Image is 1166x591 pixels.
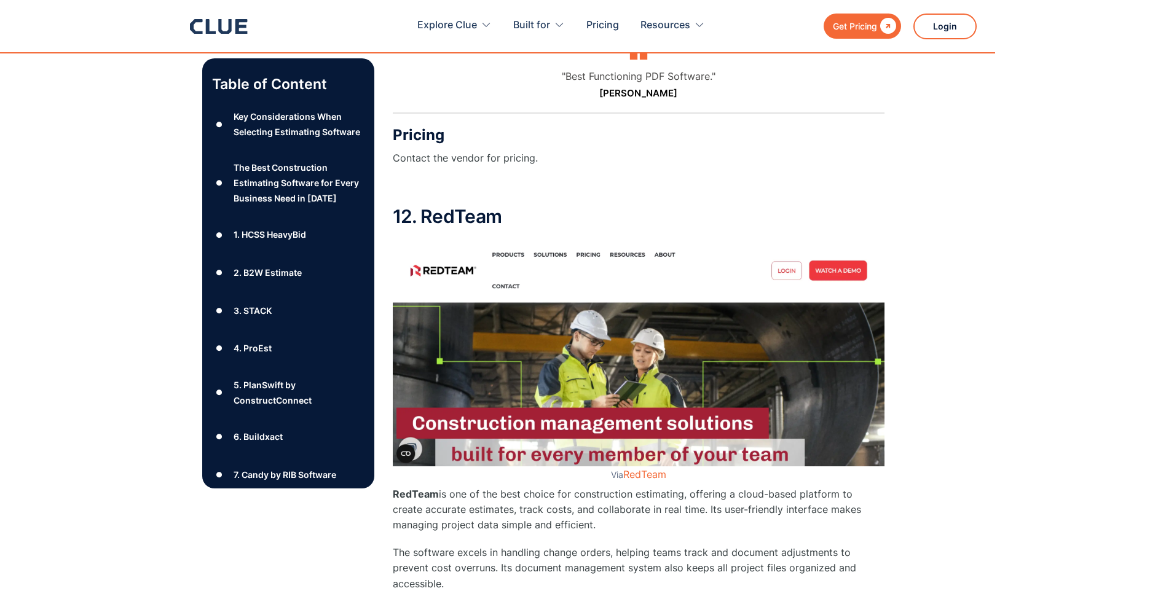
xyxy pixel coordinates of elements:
div: 4. ProEst [234,340,272,356]
p: Contact the vendor for pricing. [393,151,884,166]
div: Get Pricing [833,18,877,34]
div: The Best Construction Estimating Software for Every Business Need in [DATE] [234,160,364,206]
div: ● [212,301,227,319]
div: ● [212,428,227,446]
div: 7. Candy by RIB Software [234,467,336,482]
div: Built for [513,6,550,45]
div: ● [212,115,227,134]
div: Key Considerations When Selecting Estimating Software [234,109,364,139]
a: ●The Best Construction Estimating Software for Every Business Need in [DATE] [212,160,364,206]
a: RedTeam [623,468,666,480]
a: ●1. HCSS HeavyBid [212,225,364,244]
div: ● [212,383,227,402]
blockquote: "Best Functioning PDF Software." [393,69,884,114]
div: 2. B2W Estimate [234,265,302,280]
div: ● [212,339,227,358]
a: Login [913,14,977,39]
div: 5. PlanSwift by ConstructConnect [234,377,364,408]
div: 3. STACK [234,303,272,318]
p: ‍ [393,178,884,194]
div: ● [212,174,227,192]
a: ●6. Buildxact [212,428,364,446]
div: ● [212,466,227,484]
div: Explore Clue [417,6,492,45]
h3: Pricing [393,126,884,144]
div: ● [212,264,227,282]
a: ●4. ProEst [212,339,364,358]
a: ●5. PlanSwift by ConstructConnect [212,377,364,408]
a: Pricing [586,6,619,45]
div: ● [212,225,227,244]
div: 1. HCSS HeavyBid [234,227,306,242]
strong: RedTeam [393,488,439,500]
p: [PERSON_NAME] [393,87,884,100]
a: Get Pricing [824,14,901,39]
figcaption: Via [393,469,884,480]
h2: 12. RedTeam [393,206,884,227]
div: Explore Clue [417,6,477,45]
a: ●7. Candy by RIB Software [212,466,364,484]
div:  [877,18,896,34]
p: Table of Content [212,74,364,94]
a: ●Key Considerations When Selecting Estimating Software [212,109,364,139]
div: 6. Buildxact [234,429,283,444]
div: Resources [640,6,705,45]
p: is one of the best choice for construction estimating, offering a cloud-based platform to create ... [393,487,884,533]
div: Resources [640,6,690,45]
a: ●2. B2W Estimate [212,264,364,282]
div: Built for [513,6,565,45]
a: ●3. STACK [212,301,364,319]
